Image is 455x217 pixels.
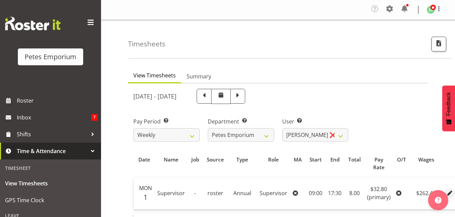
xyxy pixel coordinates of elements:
[137,156,151,164] div: Date
[228,177,257,210] td: Annual
[194,189,196,197] span: -
[282,117,349,125] label: User
[133,117,200,125] label: Pay Period
[442,85,455,131] button: Feedback - Show survey
[305,177,325,210] td: 09:00
[414,156,438,164] div: Wages
[325,177,344,210] td: 17:30
[427,6,435,14] img: jodine-bunn132.jpg
[143,192,148,202] span: 1
[367,185,391,201] span: $32.80 (primary)
[232,156,253,164] div: Type
[191,156,199,164] div: Job
[133,93,176,100] h5: [DATE] - [DATE]
[446,92,452,116] span: Feedback
[294,156,302,164] div: MA
[17,146,88,156] span: Time & Attendance
[187,72,211,80] span: Summary
[397,156,406,164] div: O/T
[25,52,76,62] div: Petes Emporium
[17,129,88,139] span: Shifts
[435,197,442,204] img: help-xxl-2.png
[133,71,176,79] span: View Timesheets
[17,96,98,106] span: Roster
[208,117,274,125] label: Department
[158,156,184,164] div: Name
[91,114,98,121] span: 7
[260,189,287,197] span: Supervisor
[5,178,96,188] span: View Timesheets
[207,156,224,164] div: Source
[329,156,340,164] div: End
[431,37,446,51] button: Export CSV
[344,177,364,210] td: 8.00
[5,195,96,205] span: GPS Time Clock
[310,156,322,164] div: Start
[207,189,223,197] span: roster
[261,156,286,164] div: Role
[2,192,99,209] a: GPS Time Clock
[139,184,152,192] span: Mon
[348,156,361,164] div: Total
[157,189,185,197] span: Supervisor
[128,40,165,48] h4: Timesheets
[5,17,61,30] img: Rosterit website logo
[2,161,99,175] div: Timesheet
[17,112,91,122] span: Inbox
[410,177,442,210] td: $262.40
[2,175,99,192] a: View Timesheets
[368,156,389,171] div: Pay Rate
